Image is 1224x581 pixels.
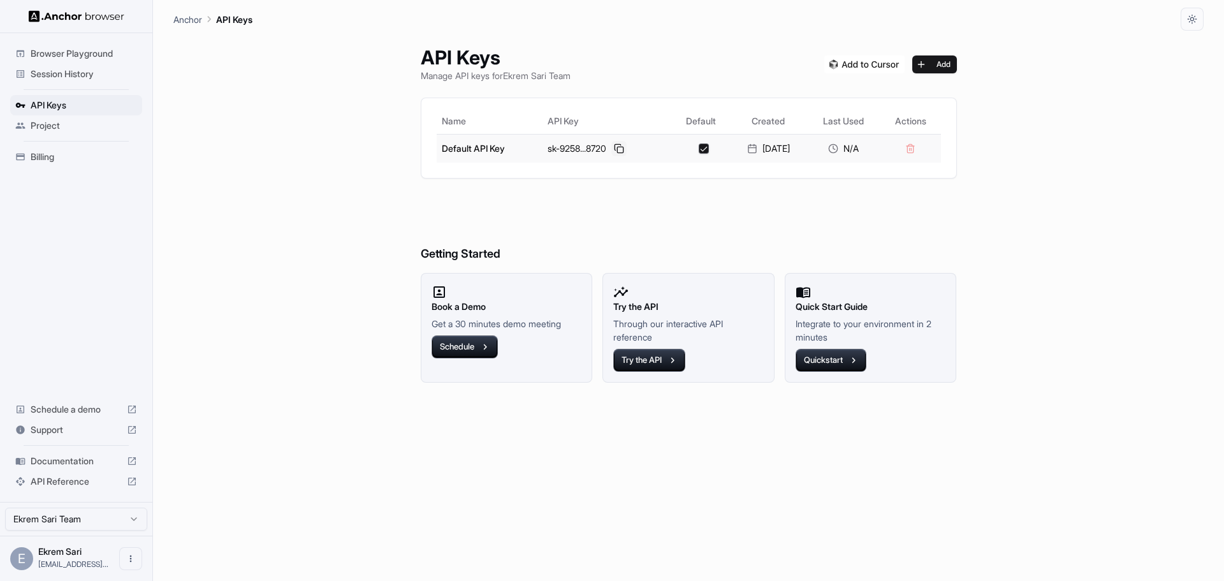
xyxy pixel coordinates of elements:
[812,142,875,155] div: N/A
[543,108,672,134] th: API Key
[10,471,142,492] div: API Reference
[31,423,122,436] span: Support
[173,12,252,26] nav: breadcrumb
[10,147,142,167] div: Billing
[672,108,730,134] th: Default
[29,10,124,22] img: Anchor Logo
[31,99,137,112] span: API Keys
[437,108,543,134] th: Name
[31,455,122,467] span: Documentation
[613,317,764,344] p: Through our interactive API reference
[10,451,142,471] div: Documentation
[880,108,940,134] th: Actions
[10,547,33,570] div: E
[421,46,571,69] h1: API Keys
[10,399,142,420] div: Schedule a demo
[796,317,946,344] p: Integrate to your environment in 2 minutes
[432,335,498,358] button: Schedule
[421,194,957,263] h6: Getting Started
[421,69,571,82] p: Manage API keys for Ekrem Sari Team
[796,349,866,372] button: Quickstart
[31,68,137,80] span: Session History
[38,559,108,569] span: proxybench@aimultiple.com
[437,134,543,163] td: Default API Key
[824,55,905,73] img: Add anchorbrowser MCP server to Cursor
[10,115,142,136] div: Project
[31,119,137,132] span: Project
[912,55,957,73] button: Add
[611,141,627,156] button: Copy API key
[31,403,122,416] span: Schedule a demo
[10,43,142,64] div: Browser Playground
[119,547,142,570] button: Open menu
[735,142,801,155] div: [DATE]
[31,47,137,60] span: Browser Playground
[548,141,667,156] div: sk-9258...8720
[173,13,202,26] p: Anchor
[613,300,764,314] h2: Try the API
[432,317,582,330] p: Get a 30 minutes demo meeting
[31,151,137,163] span: Billing
[38,546,82,557] span: Ekrem Sari
[216,13,252,26] p: API Keys
[796,300,946,314] h2: Quick Start Guide
[806,108,880,134] th: Last Used
[10,64,142,84] div: Session History
[10,420,142,440] div: Support
[613,349,685,372] button: Try the API
[730,108,806,134] th: Created
[31,475,122,488] span: API Reference
[432,300,582,314] h2: Book a Demo
[10,95,142,115] div: API Keys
